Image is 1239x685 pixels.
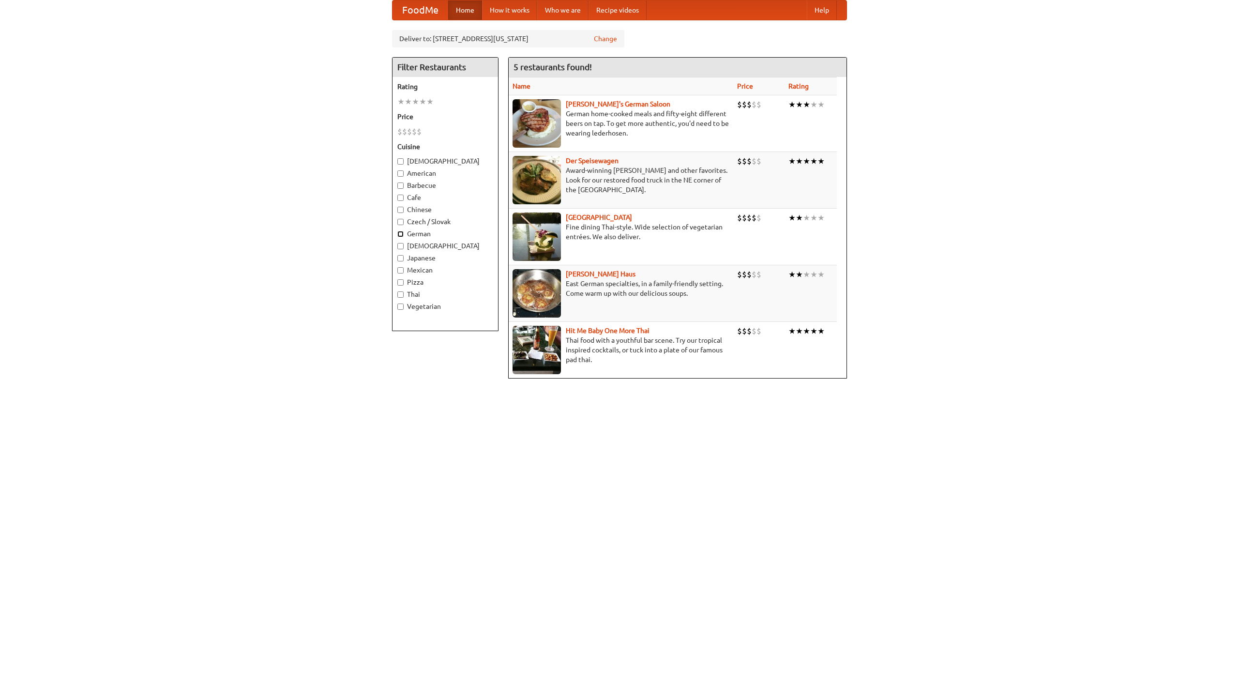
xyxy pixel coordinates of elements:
li: $ [742,326,747,336]
li: ★ [817,156,825,167]
li: $ [742,99,747,110]
label: Thai [397,289,493,299]
a: Recipe videos [589,0,647,20]
li: ★ [405,96,412,107]
a: Hit Me Baby One More Thai [566,327,650,335]
input: Barbecue [397,183,404,189]
li: $ [407,126,412,137]
img: speisewagen.jpg [513,156,561,204]
li: ★ [412,96,419,107]
input: Pizza [397,279,404,286]
li: ★ [419,96,426,107]
li: ★ [788,326,796,336]
a: [PERSON_NAME]'s German Saloon [566,100,670,108]
label: Barbecue [397,181,493,190]
a: Rating [788,82,809,90]
li: ★ [810,213,817,223]
input: [DEMOGRAPHIC_DATA] [397,158,404,165]
input: Vegetarian [397,304,404,310]
li: ★ [803,269,810,280]
a: Der Speisewagen [566,157,619,165]
li: $ [756,156,761,167]
li: $ [756,213,761,223]
img: satay.jpg [513,213,561,261]
img: kohlhaus.jpg [513,269,561,318]
label: [DEMOGRAPHIC_DATA] [397,241,493,251]
h5: Cuisine [397,142,493,152]
a: Who we are [537,0,589,20]
label: Czech / Slovak [397,217,493,227]
li: $ [756,99,761,110]
li: $ [747,99,752,110]
li: $ [417,126,422,137]
li: ★ [788,269,796,280]
input: Japanese [397,255,404,261]
li: ★ [803,213,810,223]
li: ★ [803,99,810,110]
li: $ [397,126,402,137]
li: $ [756,269,761,280]
li: $ [756,326,761,336]
li: ★ [817,326,825,336]
label: Cafe [397,193,493,202]
li: $ [737,326,742,336]
b: [PERSON_NAME] Haus [566,270,635,278]
input: Chinese [397,207,404,213]
li: ★ [810,156,817,167]
li: ★ [817,99,825,110]
li: $ [752,156,756,167]
a: Change [594,34,617,44]
a: FoodMe [393,0,448,20]
a: Price [737,82,753,90]
input: American [397,170,404,177]
li: ★ [788,156,796,167]
input: Mexican [397,267,404,274]
li: $ [737,213,742,223]
li: ★ [796,99,803,110]
li: $ [752,99,756,110]
input: German [397,231,404,237]
li: $ [752,269,756,280]
li: $ [747,156,752,167]
li: ★ [810,326,817,336]
li: $ [752,213,756,223]
label: German [397,229,493,239]
p: Fine dining Thai-style. Wide selection of vegetarian entrées. We also deliver. [513,222,729,242]
li: $ [747,213,752,223]
li: ★ [817,213,825,223]
label: Japanese [397,253,493,263]
li: ★ [803,326,810,336]
li: ★ [397,96,405,107]
label: Vegetarian [397,302,493,311]
li: ★ [796,156,803,167]
img: babythai.jpg [513,326,561,374]
li: $ [742,213,747,223]
a: [GEOGRAPHIC_DATA] [566,213,632,221]
li: ★ [796,269,803,280]
p: East German specialties, in a family-friendly setting. Come warm up with our delicious soups. [513,279,729,298]
input: [DEMOGRAPHIC_DATA] [397,243,404,249]
li: ★ [796,213,803,223]
li: $ [737,156,742,167]
li: ★ [803,156,810,167]
li: $ [747,326,752,336]
a: How it works [482,0,537,20]
li: ★ [810,269,817,280]
li: ★ [788,213,796,223]
li: ★ [796,326,803,336]
li: $ [737,269,742,280]
input: Czech / Slovak [397,219,404,225]
li: $ [752,326,756,336]
li: $ [402,126,407,137]
h4: Filter Restaurants [393,58,498,77]
li: $ [742,156,747,167]
input: Cafe [397,195,404,201]
li: ★ [810,99,817,110]
p: German home-cooked meals and fifty-eight different beers on tap. To get more authentic, you'd nee... [513,109,729,138]
p: Award-winning [PERSON_NAME] and other favorites. Look for our restored food truck in the NE corne... [513,166,729,195]
li: $ [747,269,752,280]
